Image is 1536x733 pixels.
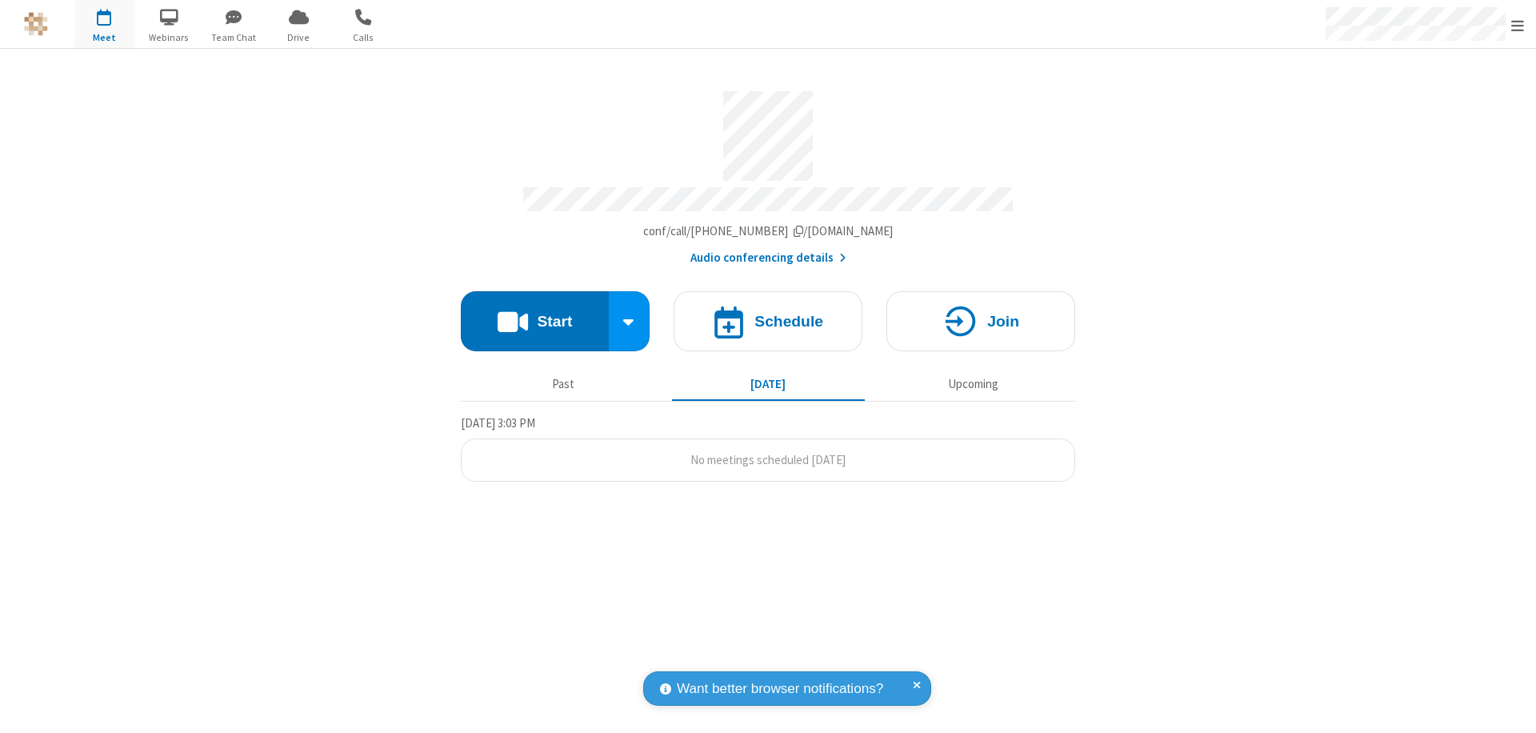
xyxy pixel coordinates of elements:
[674,291,862,351] button: Schedule
[204,30,264,45] span: Team Chat
[677,679,883,699] span: Want better browser notifications?
[74,30,134,45] span: Meet
[334,30,394,45] span: Calls
[690,249,846,267] button: Audio conferencing details
[139,30,199,45] span: Webinars
[754,314,823,329] h4: Schedule
[886,291,1075,351] button: Join
[643,222,894,241] button: Copy my meeting room linkCopy my meeting room link
[643,223,894,238] span: Copy my meeting room link
[461,415,535,431] span: [DATE] 3:03 PM
[987,314,1019,329] h4: Join
[467,369,660,399] button: Past
[1496,691,1524,722] iframe: Chat
[609,291,650,351] div: Start conference options
[537,314,572,329] h4: Start
[461,414,1075,483] section: Today's Meetings
[877,369,1070,399] button: Upcoming
[269,30,329,45] span: Drive
[24,12,48,36] img: QA Selenium DO NOT DELETE OR CHANGE
[672,369,865,399] button: [DATE]
[461,291,609,351] button: Start
[690,452,846,467] span: No meetings scheduled [DATE]
[461,79,1075,267] section: Account details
